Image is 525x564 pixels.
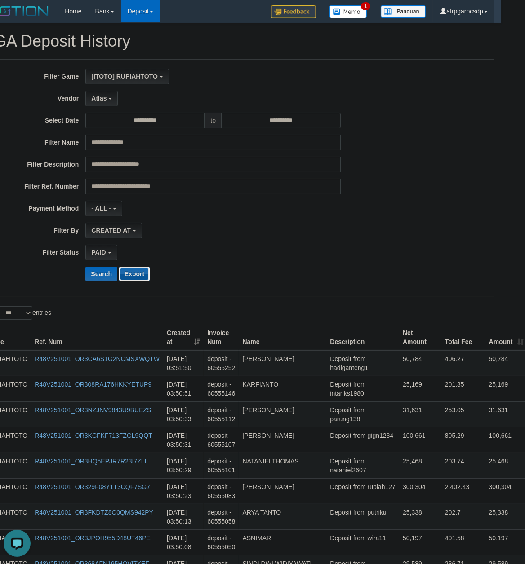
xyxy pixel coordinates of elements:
td: [DATE] 03:50:51 [163,376,204,401]
a: R48V251001_OR3CA6S1G2NCMSXWQTW [35,355,160,362]
td: 25,169 [399,376,441,401]
td: 203.74 [441,453,485,478]
button: [ITOTO] RUPIAHTOTO [85,69,169,84]
td: deposit - 60555050 [204,529,239,555]
a: R48V251001_OR3KCFKF713FZGL9QQT [35,432,152,439]
a: R48V251001_OR3FKDTZ8O0QMS942PY [35,509,153,516]
td: 406.27 [441,350,485,376]
td: 50,197 [399,529,441,555]
td: deposit - 60555146 [204,376,239,401]
button: Atlas [85,91,118,106]
td: [DATE] 03:51:50 [163,350,204,376]
th: Total Fee [441,325,485,350]
td: 25,468 [399,453,441,478]
td: 50,784 [399,350,441,376]
td: Deposit from wira11 [326,529,399,555]
td: deposit - 60555058 [204,504,239,529]
span: 1 [361,2,370,10]
img: Button%20Memo.svg [329,5,367,18]
td: Deposit from gign1234 [326,427,399,453]
td: 300,304 [399,478,441,504]
td: [PERSON_NAME] [239,427,326,453]
td: deposit - 60555252 [204,350,239,376]
a: R48V251001_OR308RA176HKKYETUP9 [35,381,151,388]
td: NATANIELTHOMAS [239,453,326,478]
td: [DATE] 03:50:29 [163,453,204,478]
span: to [205,113,222,128]
td: [PERSON_NAME] [239,350,326,376]
a: R48V251001_OR3JPOH955D48UT46PE [35,534,151,542]
th: Name [239,325,326,350]
td: deposit - 60555107 [204,427,239,453]
td: ASNIMAR [239,529,326,555]
th: Invoice Num [204,325,239,350]
td: 253.05 [441,401,485,427]
img: panduan.png [381,5,426,18]
td: Deposit from rupiah127 [326,478,399,504]
span: PAID [91,249,106,256]
button: - ALL - [85,201,122,216]
td: Deposit from intanks1980 [326,376,399,401]
td: deposit - 60555112 [204,401,239,427]
td: 100,661 [399,427,441,453]
td: 401.58 [441,529,485,555]
span: Atlas [91,95,107,102]
td: [DATE] 03:50:31 [163,427,204,453]
span: [ITOTO] RUPIAHTOTO [91,73,158,80]
button: CREATED AT [85,223,142,238]
td: deposit - 60555083 [204,478,239,504]
span: - ALL - [91,205,111,212]
button: PAID [85,245,117,260]
button: Search [85,267,117,281]
td: [DATE] 03:50:23 [163,478,204,504]
td: 201.35 [441,376,485,401]
td: [DATE] 03:50:08 [163,529,204,555]
td: [DATE] 03:50:13 [163,504,204,529]
td: ARYA TANTO [239,504,326,529]
td: 2,402.43 [441,478,485,504]
td: [DATE] 03:50:33 [163,401,204,427]
button: Open LiveChat chat widget [4,4,31,31]
td: Deposit from hadiganteng1 [326,350,399,376]
a: R48V251001_OR329F08Y1T3CQF7SG7 [35,483,150,490]
td: [PERSON_NAME] [239,401,326,427]
td: 25,338 [399,504,441,529]
td: deposit - 60555101 [204,453,239,478]
button: Export [119,267,150,281]
td: KARFIANTO [239,376,326,401]
td: 805.29 [441,427,485,453]
th: Ref. Num [31,325,163,350]
td: [PERSON_NAME] [239,478,326,504]
img: Feedback.jpg [271,5,316,18]
td: Deposit from parung138 [326,401,399,427]
th: Net Amount [399,325,441,350]
td: 31,631 [399,401,441,427]
td: Deposit from putriku [326,504,399,529]
a: R48V251001_OR3HQ5EPJR7R23I7ZLI [35,458,146,465]
th: Description [326,325,399,350]
th: Created at: activate to sort column ascending [163,325,204,350]
td: Deposit from nataniel2607 [326,453,399,478]
a: R48V251001_OR3NZJNV9843U9BUEZS [35,406,151,414]
td: 202.7 [441,504,485,529]
span: CREATED AT [91,227,131,234]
